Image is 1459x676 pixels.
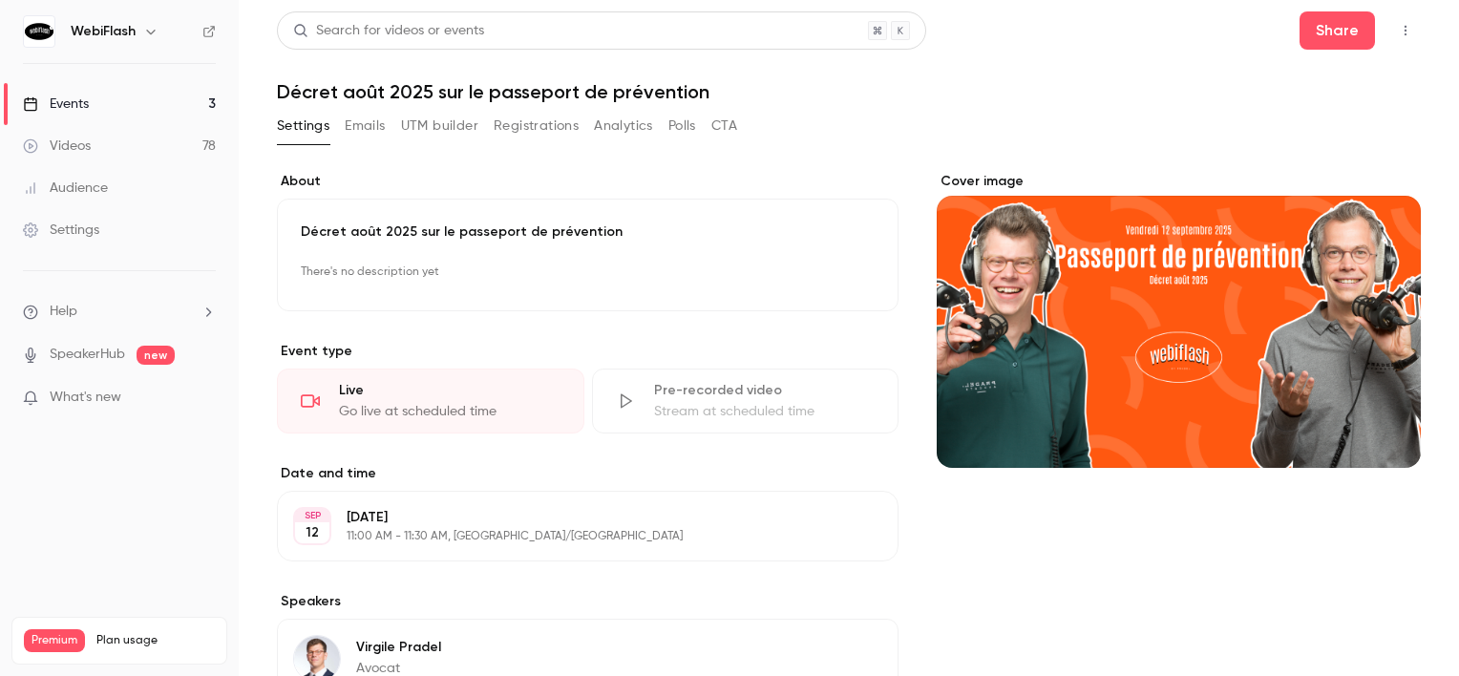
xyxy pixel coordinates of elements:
[494,111,579,141] button: Registrations
[24,629,85,652] span: Premium
[293,21,484,41] div: Search for videos or events
[23,179,108,198] div: Audience
[24,16,54,47] img: WebiFlash
[23,302,216,322] li: help-dropdown-opener
[668,111,696,141] button: Polls
[347,508,797,527] p: [DATE]
[50,302,77,322] span: Help
[23,137,91,156] div: Videos
[96,633,215,648] span: Plan usage
[277,172,899,191] label: About
[50,388,121,408] span: What's new
[654,402,876,421] div: Stream at scheduled time
[339,381,560,400] div: Live
[401,111,478,141] button: UTM builder
[277,592,899,611] label: Speakers
[301,222,875,242] p: Décret août 2025 sur le passeport de prévention
[277,80,1421,103] h1: Décret août 2025 sur le passeport de prévention
[277,111,329,141] button: Settings
[137,346,175,365] span: new
[356,638,441,657] p: Virgile Pradel
[654,381,876,400] div: Pre-recorded video
[711,111,737,141] button: CTA
[295,509,329,522] div: SEP
[339,402,560,421] div: Go live at scheduled time
[277,464,899,483] label: Date and time
[937,172,1421,191] label: Cover image
[301,257,875,287] p: There's no description yet
[592,369,899,433] div: Pre-recorded videoStream at scheduled time
[50,345,125,365] a: SpeakerHub
[937,172,1421,468] section: Cover image
[23,221,99,240] div: Settings
[1300,11,1375,50] button: Share
[347,529,797,544] p: 11:00 AM - 11:30 AM, [GEOGRAPHIC_DATA]/[GEOGRAPHIC_DATA]
[71,22,136,41] h6: WebiFlash
[193,390,216,407] iframe: Noticeable Trigger
[23,95,89,114] div: Events
[345,111,385,141] button: Emails
[277,342,899,361] p: Event type
[594,111,653,141] button: Analytics
[277,369,584,433] div: LiveGo live at scheduled time
[306,523,319,542] p: 12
